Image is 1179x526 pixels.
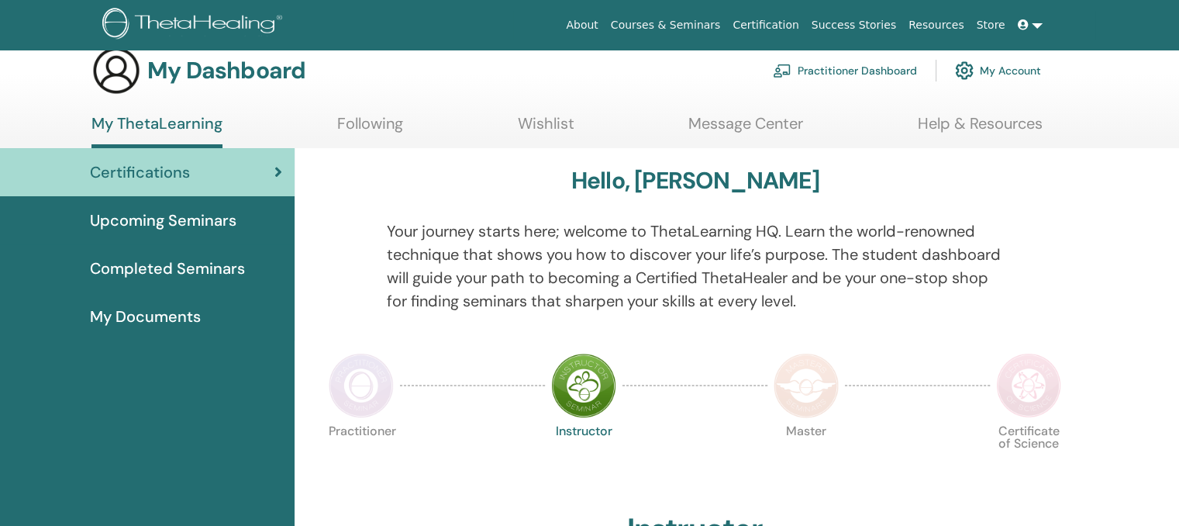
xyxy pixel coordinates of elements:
a: About [560,11,604,40]
a: Success Stories [805,11,902,40]
a: Wishlist [518,114,574,144]
a: Certification [726,11,805,40]
h3: My Dashboard [147,57,305,85]
img: generic-user-icon.jpg [91,46,141,95]
a: Resources [902,11,970,40]
span: Upcoming Seminars [90,209,236,232]
a: Courses & Seminars [605,11,727,40]
img: cog.svg [955,57,974,84]
h3: Hello, [PERSON_NAME] [571,167,819,195]
img: Instructor [551,353,616,418]
span: My Documents [90,305,201,328]
span: Certifications [90,161,190,184]
span: Completed Seminars [90,257,245,280]
a: Help & Resources [918,114,1043,144]
img: Master [774,353,839,418]
a: My Account [955,54,1041,88]
a: Practitioner Dashboard [773,54,917,88]
p: Instructor [551,425,616,490]
img: Certificate of Science [996,353,1061,418]
a: Message Center [688,114,803,144]
p: Certificate of Science [996,425,1061,490]
img: Practitioner [329,353,394,418]
a: My ThetaLearning [91,114,222,148]
img: chalkboard-teacher.svg [773,64,791,78]
p: Master [774,425,839,490]
a: Following [337,114,403,144]
a: Store [970,11,1012,40]
p: Your journey starts here; welcome to ThetaLearning HQ. Learn the world-renowned technique that sh... [387,220,1004,313]
p: Practitioner [329,425,394,490]
img: logo.png [102,8,288,43]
